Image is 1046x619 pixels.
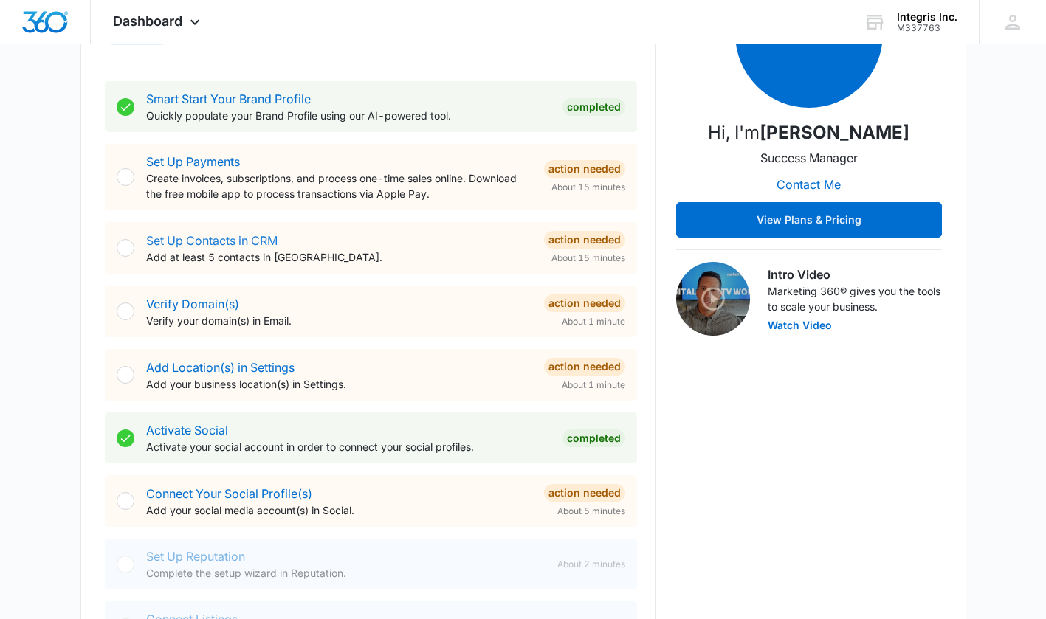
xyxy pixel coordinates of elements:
strong: [PERSON_NAME] [760,122,909,143]
a: Verify Domain(s) [146,297,239,311]
span: About 1 minute [562,315,625,328]
div: Action Needed [544,231,625,249]
p: Complete the setup wizard in Reputation. [146,565,546,581]
p: Success Manager [760,149,858,167]
div: Action Needed [544,358,625,376]
div: Completed [562,98,625,116]
p: Quickly populate your Brand Profile using our AI-powered tool. [146,108,551,123]
div: Completed [562,429,625,447]
span: About 1 minute [562,378,625,392]
div: Action Needed [544,484,625,502]
p: Activate your social account in order to connect your social profiles. [146,439,551,454]
a: Set Up Payments [146,154,240,169]
span: About 15 minutes [551,181,625,194]
a: Set Up Contacts in CRM [146,233,278,248]
button: Watch Video [768,320,832,331]
button: Contact Me [762,167,856,202]
p: Marketing 360® gives you the tools to scale your business. [768,283,942,314]
span: About 5 minutes [557,505,625,518]
a: Activate Social [146,423,228,438]
div: Action Needed [544,294,625,312]
a: Add Location(s) in Settings [146,360,295,375]
div: account name [897,11,957,23]
div: Action Needed [544,160,625,178]
p: Add your business location(s) in Settings. [146,376,532,392]
p: Add at least 5 contacts in [GEOGRAPHIC_DATA]. [146,249,532,265]
span: About 2 minutes [557,558,625,571]
button: View Plans & Pricing [676,202,942,238]
a: Connect Your Social Profile(s) [146,486,312,501]
a: Smart Start Your Brand Profile [146,91,311,106]
p: Add your social media account(s) in Social. [146,502,532,518]
span: Dashboard [113,13,182,29]
p: Verify your domain(s) in Email. [146,313,532,328]
img: Intro Video [676,262,750,336]
h3: Intro Video [768,266,942,283]
span: About 15 minutes [551,252,625,265]
div: account id [897,23,957,33]
p: Hi, I'm [708,120,909,146]
p: Create invoices, subscriptions, and process one-time sales online. Download the free mobile app t... [146,170,532,201]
